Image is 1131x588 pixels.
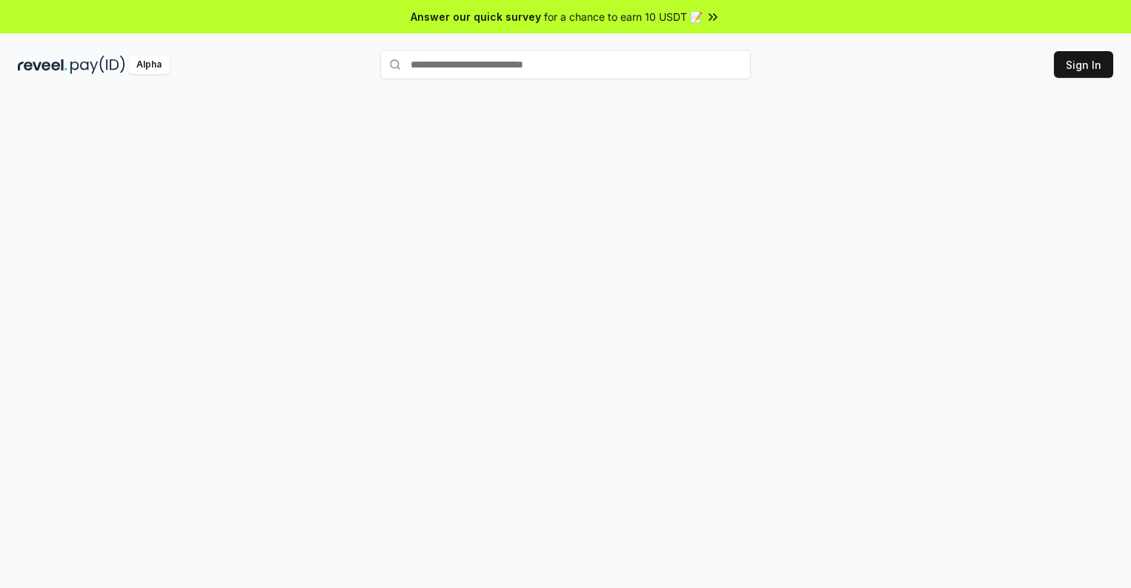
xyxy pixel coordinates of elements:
[70,56,125,74] img: pay_id
[18,56,67,74] img: reveel_dark
[1054,51,1113,78] button: Sign In
[411,9,541,24] span: Answer our quick survey
[544,9,703,24] span: for a chance to earn 10 USDT 📝
[128,56,170,74] div: Alpha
